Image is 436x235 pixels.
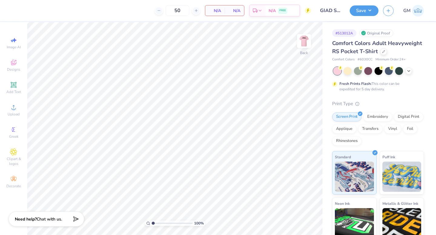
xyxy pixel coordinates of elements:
[339,81,372,86] strong: Fresh Prints Flash:
[298,35,310,47] img: Back
[228,8,240,14] span: N/A
[332,40,422,55] span: Comfort Colors Adult Heavyweight RS Pocket T-Shirt
[358,124,382,134] div: Transfers
[269,8,276,14] span: N/A
[363,112,392,121] div: Embroidery
[315,5,345,17] input: Untitled Design
[15,216,37,222] strong: Need help?
[7,45,21,50] span: Image AI
[350,5,378,16] button: Save
[394,112,423,121] div: Digital Print
[332,57,355,62] span: Comfort Colors
[375,57,406,62] span: Minimum Order: 24 +
[359,29,393,37] div: Original Proof
[358,57,372,62] span: # 6030CC
[209,8,221,14] span: N/A
[384,124,401,134] div: Vinyl
[9,134,18,139] span: Greek
[335,200,350,207] span: Neon Ink
[335,162,374,192] img: Standard
[8,112,20,117] span: Upload
[382,200,418,207] span: Metallic & Glitter Ink
[403,7,411,14] span: GM
[382,162,421,192] img: Puff Ink
[6,89,21,94] span: Add Text
[403,5,424,17] a: GM
[3,156,24,166] span: Clipart & logos
[339,81,414,92] div: This color can be expedited for 5 day delivery.
[300,50,308,56] div: Back
[412,5,424,17] img: Grace Miles
[194,221,204,226] span: 100 %
[332,100,424,107] div: Print Type
[332,112,362,121] div: Screen Print
[166,5,189,16] input: – –
[403,124,417,134] div: Foil
[332,29,356,37] div: # 513012A
[382,154,395,160] span: Puff Ink
[332,124,356,134] div: Applique
[6,184,21,188] span: Decorate
[332,137,362,146] div: Rhinestones
[7,67,20,72] span: Designs
[335,154,351,160] span: Standard
[37,216,62,222] span: Chat with us.
[279,8,286,13] span: FREE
